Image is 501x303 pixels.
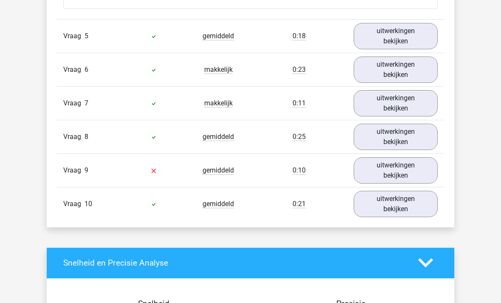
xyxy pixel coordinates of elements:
[293,167,306,175] span: 0:10
[63,99,84,109] span: Vraag
[63,258,405,268] h4: Snelheid en Precisie Analyse
[354,57,438,83] a: uitwerkingen bekijken
[84,99,88,108] span: 7
[293,32,306,41] span: 0:18
[293,66,306,74] span: 0:23
[63,132,84,142] span: Vraag
[204,66,233,74] span: makkelijk
[84,133,88,141] span: 8
[204,99,233,108] span: makkelijk
[63,199,84,210] span: Vraag
[354,158,438,184] a: uitwerkingen bekijken
[203,133,234,142] span: gemiddeld
[203,167,234,175] span: gemiddeld
[354,91,438,117] a: uitwerkingen bekijken
[63,31,84,42] span: Vraag
[293,99,306,108] span: 0:11
[293,133,306,142] span: 0:25
[63,65,84,75] span: Vraag
[354,124,438,150] a: uitwerkingen bekijken
[354,191,438,218] a: uitwerkingen bekijken
[293,200,306,209] span: 0:21
[84,167,88,175] span: 9
[354,23,438,50] a: uitwerkingen bekijken
[84,66,88,74] span: 6
[84,200,92,208] span: 10
[63,166,84,176] span: Vraag
[84,32,88,40] span: 5
[203,32,234,41] span: gemiddeld
[203,200,234,209] span: gemiddeld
